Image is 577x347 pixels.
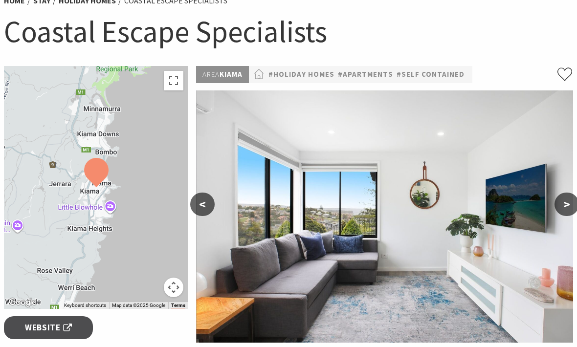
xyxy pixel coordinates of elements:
[338,68,393,81] a: #Apartments
[6,296,39,309] a: Open this area in Google Maps (opens a new window)
[202,69,220,79] span: Area
[4,12,573,51] h1: Coastal Escape Specialists
[196,66,249,83] p: Kiama
[25,321,72,334] span: Website
[64,302,106,309] button: Keyboard shortcuts
[268,68,334,81] a: #Holiday Homes
[190,193,215,216] button: <
[112,303,165,308] span: Map data ©2025 Google
[164,278,183,297] button: Map camera controls
[164,71,183,90] button: Toggle fullscreen view
[6,296,39,309] img: Google
[397,68,465,81] a: #Self Contained
[4,316,93,339] a: Website
[171,303,185,308] a: Terms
